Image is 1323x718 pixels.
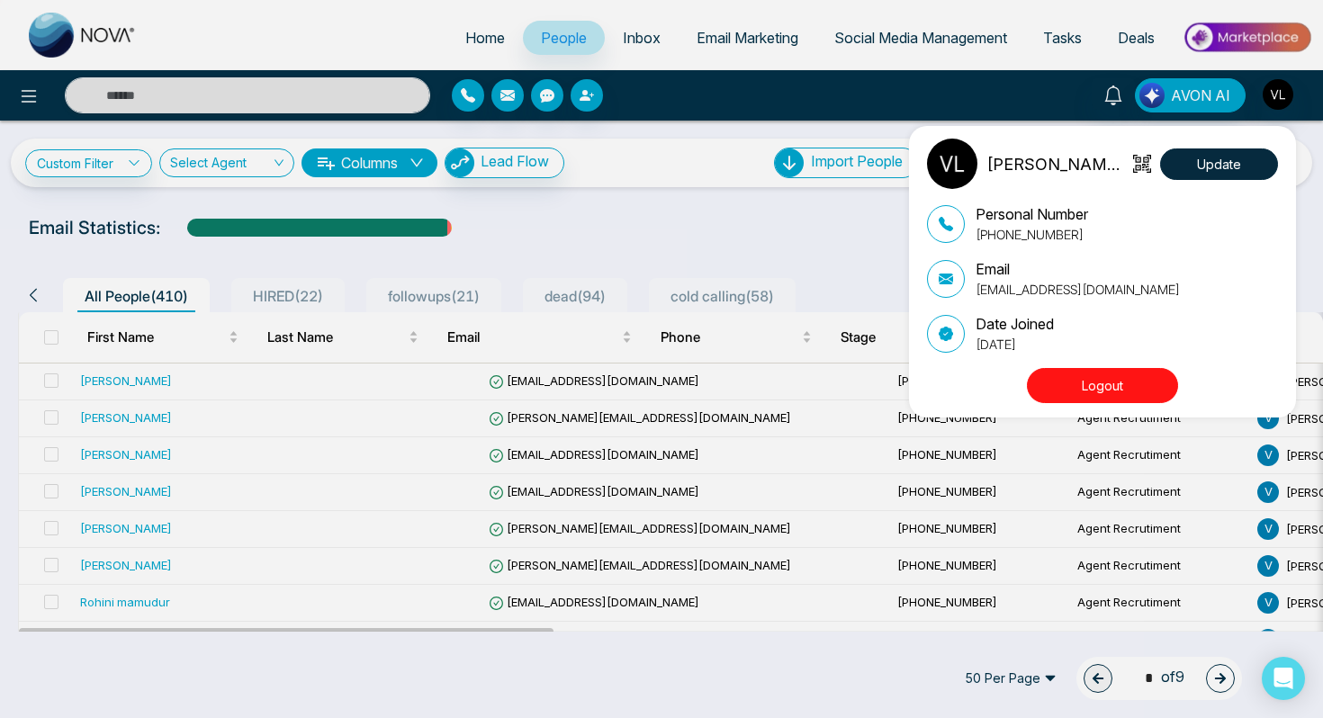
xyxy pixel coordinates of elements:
p: Email [976,258,1180,280]
div: Open Intercom Messenger [1262,657,1305,700]
p: Date Joined [976,313,1054,335]
p: Personal Number [976,203,1088,225]
p: [EMAIL_ADDRESS][DOMAIN_NAME] [976,280,1180,299]
button: Logout [1027,368,1178,403]
p: [DATE] [976,335,1054,354]
button: Update [1160,148,1278,180]
p: [PHONE_NUMBER] [976,225,1088,244]
p: [PERSON_NAME] LendingHub [986,152,1128,176]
